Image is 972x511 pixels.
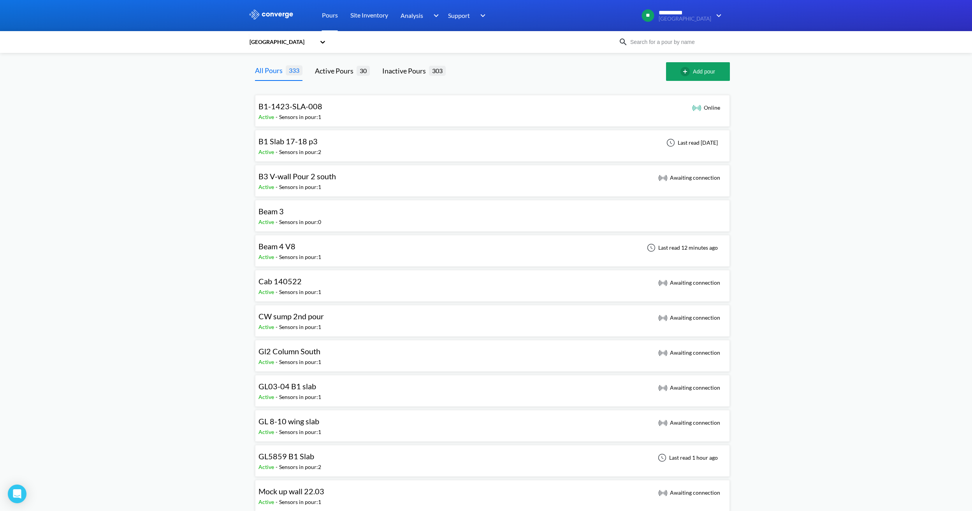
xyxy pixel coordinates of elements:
[279,253,321,261] div: Sensors in pour: 1
[315,65,357,76] div: Active Pours
[249,9,294,19] img: logo_ewhite.svg
[428,11,441,20] img: downArrow.svg
[279,428,321,436] div: Sensors in pour: 1
[276,254,279,260] span: -
[658,173,668,182] img: awaiting_connection_icon.svg
[658,383,720,392] div: Awaiting connection
[258,311,324,321] span: CW sump 2nd pour
[255,279,730,285] a: Cab 140522Active-Sensors in pour:1 Awaiting connection
[258,206,284,216] span: Beam 3
[279,148,321,156] div: Sensors in pour: 2
[643,243,720,252] div: Last read 12 minutes ago
[8,485,26,503] div: Open Intercom Messenger
[692,103,701,112] img: online_icon.svg
[279,183,321,191] div: Sensors in pour: 1
[279,498,321,506] div: Sensors in pour: 1
[255,209,730,215] a: Beam 3Active-Sensors in pour:0
[658,488,668,497] img: awaiting_connection_icon.svg
[654,453,720,462] div: Last read 1 hour ago
[286,65,302,75] span: 333
[658,313,668,322] img: awaiting_connection_icon.svg
[255,139,730,145] a: B1 Slab 17-18 p3Active-Sensors in pour:2Last read [DATE]
[662,138,720,147] div: Last read [DATE]
[658,418,668,427] img: awaiting_connection_icon.svg
[276,324,279,330] span: -
[658,418,720,427] div: Awaiting connection
[279,113,321,121] div: Sensors in pour: 1
[279,463,321,471] div: Sensors in pour: 2
[658,278,720,287] div: Awaiting connection
[255,244,730,250] a: Beam 4 V8Active-Sensors in pour:1Last read 12 minutes ago
[258,114,276,120] span: Active
[258,149,276,155] span: Active
[276,184,279,190] span: -
[276,394,279,400] span: -
[382,65,429,76] div: Inactive Pours
[276,289,279,295] span: -
[658,348,668,357] img: awaiting_connection_icon.svg
[255,454,730,460] a: GL5859 B1 SlabActive-Sensors in pour:2Last read 1 hour ago
[258,241,295,251] span: Beam 4 V8
[666,62,730,81] button: Add pour
[255,349,730,355] a: Gl2 Column SouthActive-Sensors in pour:1 Awaiting connection
[619,37,628,47] img: icon-search.svg
[276,149,279,155] span: -
[258,324,276,330] span: Active
[279,393,321,401] div: Sensors in pour: 1
[401,10,423,20] span: Analysis
[255,65,286,76] div: All Pours
[659,16,711,22] span: [GEOGRAPHIC_DATA]
[258,289,276,295] span: Active
[258,416,319,426] span: GL 8-10 wing slab
[258,101,322,111] span: B1-1423-SLA-008
[255,104,730,110] a: B1-1423-SLA-008Active-Sensors in pour:1 Online
[279,323,321,331] div: Sensors in pour: 1
[475,11,488,20] img: downArrow.svg
[258,184,276,190] span: Active
[255,384,730,390] a: GL03-04 B1 slabActive-Sensors in pour:1 Awaiting connection
[658,488,720,497] div: Awaiting connection
[258,451,314,461] span: GL5859 B1 Slab
[258,276,302,286] span: Cab 140522
[357,66,370,75] span: 30
[680,67,693,76] img: add-circle-outline.svg
[276,359,279,365] span: -
[658,348,720,357] div: Awaiting connection
[448,10,470,20] span: Support
[658,173,720,182] div: Awaiting connection
[276,219,279,225] span: -
[255,419,730,425] a: GL 8-10 wing slabActive-Sensors in pour:1 Awaiting connection
[276,114,279,120] span: -
[276,429,279,435] span: -
[276,499,279,505] span: -
[258,464,276,470] span: Active
[258,359,276,365] span: Active
[258,381,316,391] span: GL03-04 B1 slab
[258,394,276,400] span: Active
[258,219,276,225] span: Active
[258,136,318,146] span: B1 Slab 17-18 p3
[279,358,321,366] div: Sensors in pour: 1
[692,103,720,112] div: Online
[276,464,279,470] span: -
[255,174,730,180] a: B3 V-wall Pour 2 southActive-Sensors in pour:1 Awaiting connection
[258,346,320,356] span: Gl2 Column South
[658,383,668,392] img: awaiting_connection_icon.svg
[258,499,276,505] span: Active
[429,66,446,75] span: 303
[658,278,668,287] img: awaiting_connection_icon.svg
[249,38,316,46] div: [GEOGRAPHIC_DATA]
[258,429,276,435] span: Active
[279,218,321,226] div: Sensors in pour: 0
[258,486,324,496] span: Mock up wall 22.03
[255,489,730,495] a: Mock up wall 22.03Active-Sensors in pour:1 Awaiting connection
[279,288,321,296] div: Sensors in pour: 1
[255,314,730,320] a: CW sump 2nd pourActive-Sensors in pour:1 Awaiting connection
[258,171,336,181] span: B3 V-wall Pour 2 south
[711,11,724,20] img: downArrow.svg
[658,313,720,322] div: Awaiting connection
[628,38,722,46] input: Search for a pour by name
[258,254,276,260] span: Active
